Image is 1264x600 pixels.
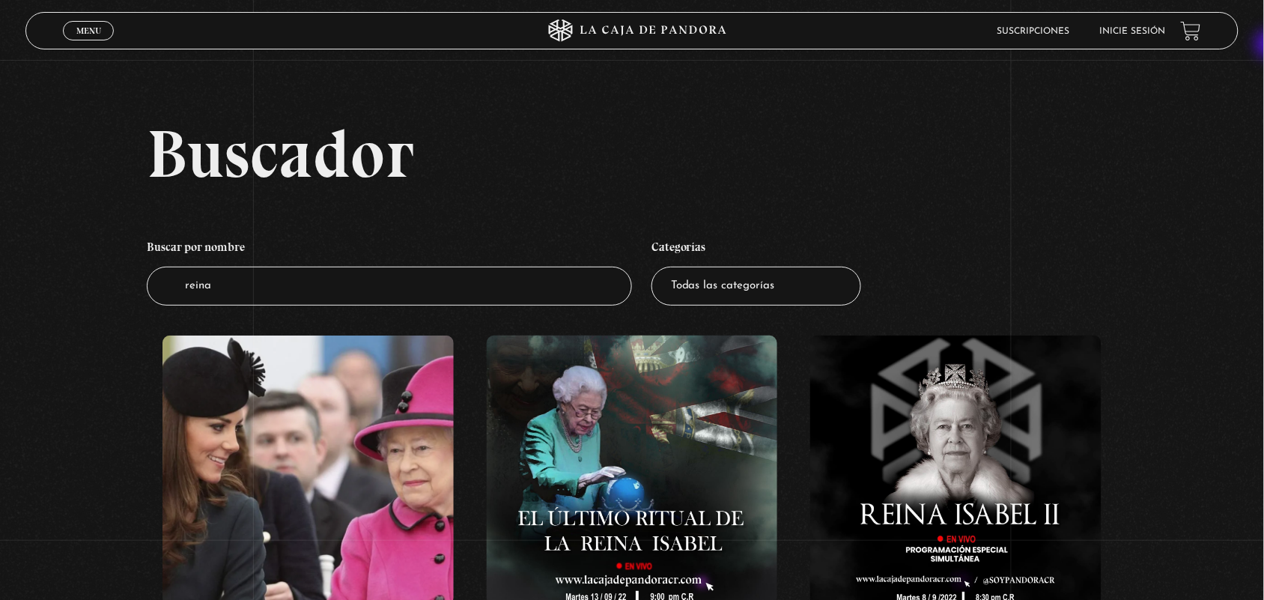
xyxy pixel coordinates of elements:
[147,120,1239,187] h2: Buscador
[1181,21,1201,41] a: View your shopping cart
[1100,27,1166,36] a: Inicie sesión
[651,232,861,267] h4: Categorías
[997,27,1070,36] a: Suscripciones
[71,39,106,49] span: Cerrar
[147,232,632,267] h4: Buscar por nombre
[76,26,101,35] span: Menu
